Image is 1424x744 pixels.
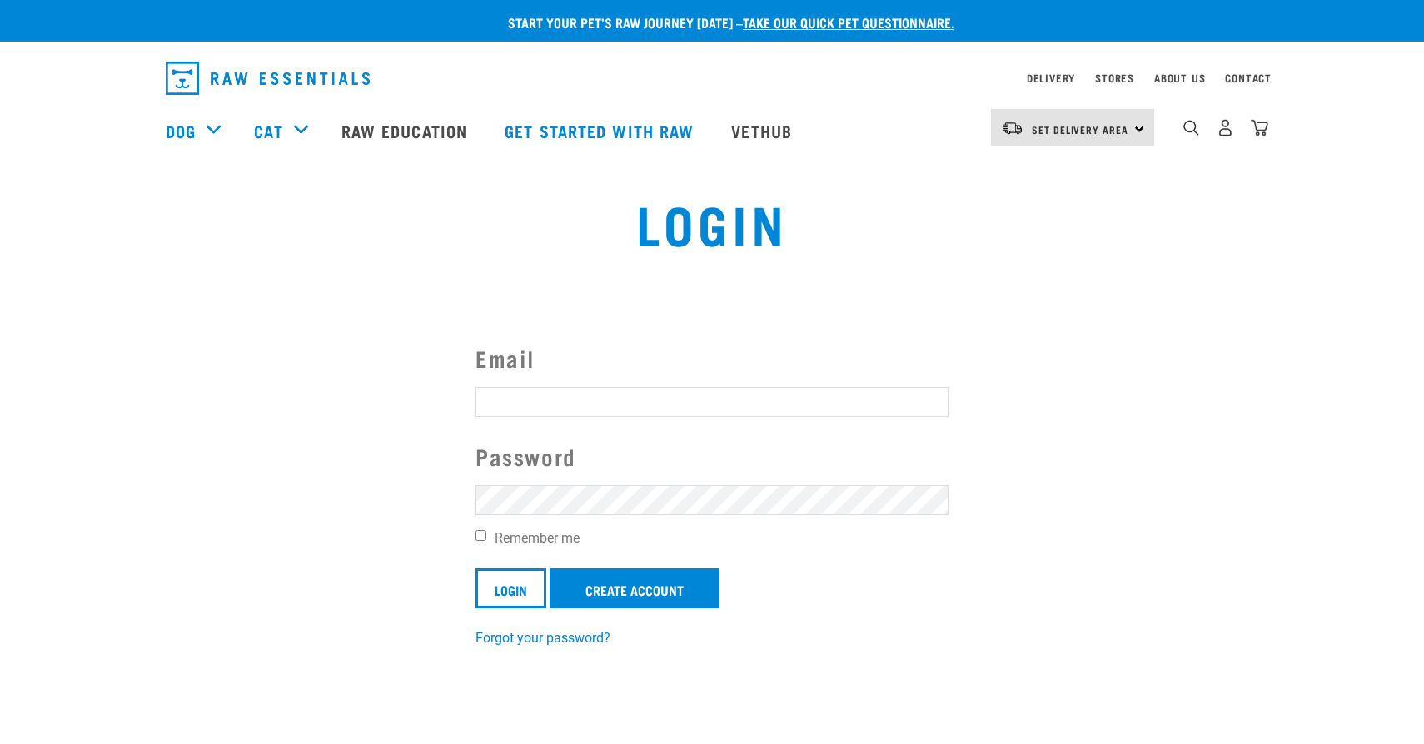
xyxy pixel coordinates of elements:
[166,62,370,95] img: Raw Essentials Logo
[714,97,813,164] a: Vethub
[1001,121,1023,136] img: van-moving.png
[1183,120,1199,136] img: home-icon-1@2x.png
[475,439,949,474] label: Password
[475,341,949,375] label: Email
[1027,75,1075,81] a: Delivery
[1251,119,1268,136] img: home-icon@2x.png
[475,528,949,548] label: Remember me
[1225,75,1272,81] a: Contact
[743,18,954,26] a: take our quick pet questionnaire.
[152,55,1272,102] nav: dropdown navigation
[166,118,196,143] a: Dog
[1154,75,1205,81] a: About Us
[267,192,1157,252] h1: Login
[488,97,714,164] a: Get started with Raw
[475,568,546,608] input: Login
[1095,75,1134,81] a: Stores
[325,97,488,164] a: Raw Education
[475,530,486,541] input: Remember me
[254,118,282,143] a: Cat
[550,568,719,608] a: Create Account
[1217,119,1234,136] img: user.png
[475,630,610,646] a: Forgot your password?
[1032,126,1128,132] span: Set Delivery Area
